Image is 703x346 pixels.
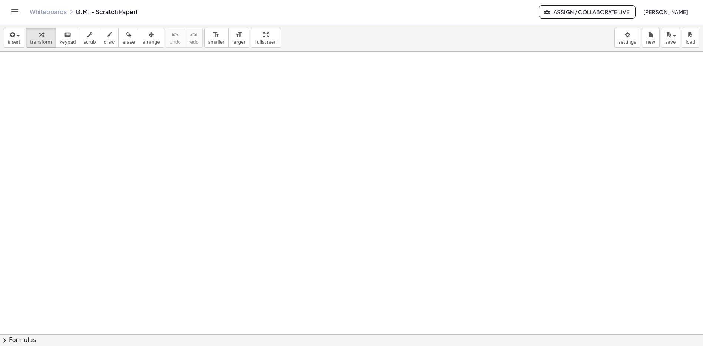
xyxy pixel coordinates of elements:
i: undo [172,30,179,39]
span: settings [619,40,636,45]
button: format_sizelarger [228,28,249,48]
button: erase [118,28,139,48]
span: undo [170,40,181,45]
i: format_size [235,30,242,39]
i: redo [190,30,197,39]
button: new [642,28,660,48]
span: Assign / Collaborate Live [545,9,629,15]
span: fullscreen [255,40,276,45]
span: new [646,40,655,45]
i: format_size [213,30,220,39]
button: draw [100,28,119,48]
button: [PERSON_NAME] [637,5,694,19]
span: keypad [60,40,76,45]
a: Whiteboards [30,8,67,16]
span: draw [104,40,115,45]
button: save [661,28,680,48]
button: keyboardkeypad [56,28,80,48]
button: arrange [139,28,164,48]
span: erase [122,40,135,45]
span: scrub [84,40,96,45]
button: load [682,28,699,48]
span: save [665,40,676,45]
span: load [686,40,695,45]
span: larger [232,40,245,45]
button: fullscreen [251,28,281,48]
span: smaller [208,40,225,45]
button: format_sizesmaller [204,28,229,48]
button: transform [26,28,56,48]
button: Toggle navigation [9,6,21,18]
span: insert [8,40,20,45]
i: keyboard [64,30,71,39]
button: redoredo [185,28,203,48]
span: arrange [143,40,160,45]
span: [PERSON_NAME] [643,9,688,15]
button: settings [614,28,640,48]
button: scrub [80,28,100,48]
button: undoundo [166,28,185,48]
span: redo [189,40,199,45]
button: Assign / Collaborate Live [539,5,636,19]
span: transform [30,40,52,45]
button: insert [4,28,24,48]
